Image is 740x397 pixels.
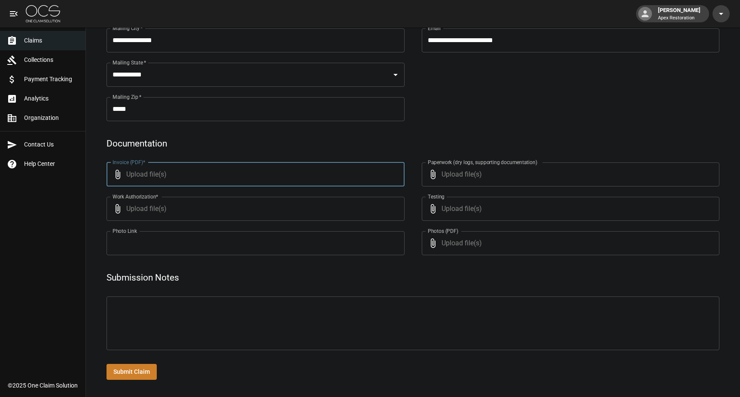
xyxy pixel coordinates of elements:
[428,159,537,166] label: Paperwork (dry logs, supporting documentation)
[24,55,79,64] span: Collections
[113,93,142,101] label: Mailing Zip
[8,381,78,390] div: © 2025 One Claim Solution
[655,6,704,21] div: [PERSON_NAME]
[126,197,381,221] span: Upload file(s)
[26,5,60,22] img: ocs-logo-white-transparent.png
[442,197,697,221] span: Upload file(s)
[428,193,445,200] label: Testing
[24,140,79,149] span: Contact Us
[113,227,137,235] label: Photo Link
[5,5,22,22] button: open drawer
[24,36,79,45] span: Claims
[113,24,143,32] label: Mailing City
[24,94,79,103] span: Analytics
[24,159,79,168] span: Help Center
[442,231,697,255] span: Upload file(s)
[24,75,79,84] span: Payment Tracking
[442,162,697,186] span: Upload file(s)
[390,69,402,81] button: Open
[113,159,146,166] label: Invoice (PDF)*
[113,193,158,200] label: Work Authorization*
[428,24,441,32] label: Email
[658,15,700,22] p: Apex Restoration
[428,227,458,235] label: Photos (PDF)
[107,364,157,380] button: Submit Claim
[126,162,381,186] span: Upload file(s)
[24,113,79,122] span: Organization
[113,59,146,66] label: Mailing State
